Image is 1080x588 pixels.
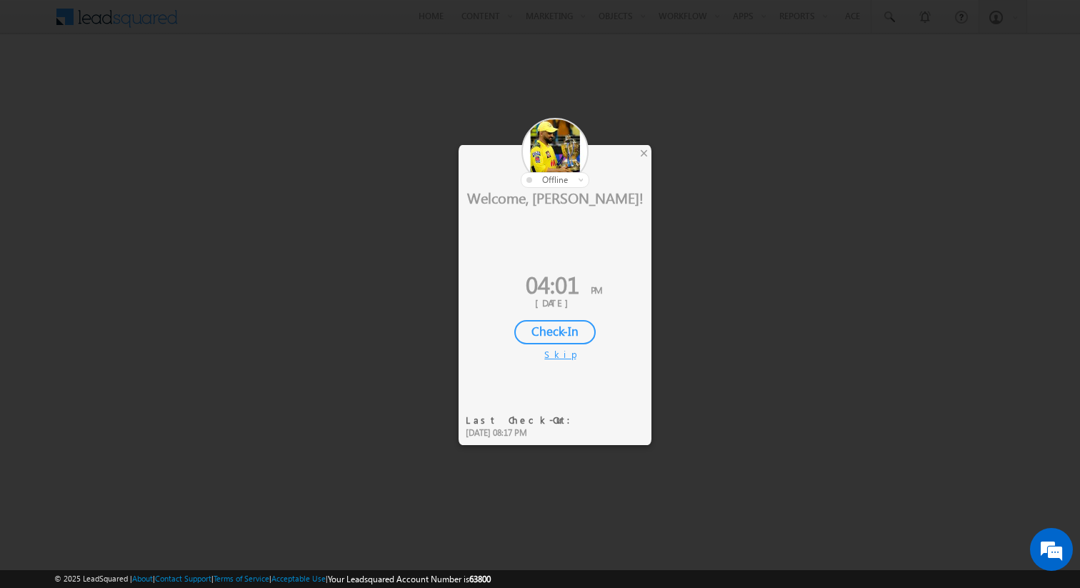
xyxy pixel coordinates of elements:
[466,414,579,427] div: Last Check-Out:
[466,427,579,439] div: [DATE] 08:17 PM
[214,574,269,583] a: Terms of Service
[636,145,651,161] div: ×
[459,188,651,206] div: Welcome, [PERSON_NAME]!
[54,572,491,586] span: © 2025 LeadSquared | | | | |
[271,574,326,583] a: Acceptable Use
[514,320,596,344] div: Check-In
[542,174,568,185] span: offline
[469,574,491,584] span: 63800
[469,297,641,309] div: [DATE]
[544,348,566,361] div: Skip
[155,574,211,583] a: Contact Support
[328,574,491,584] span: Your Leadsquared Account Number is
[591,284,602,296] span: PM
[526,268,579,300] span: 04:01
[132,574,153,583] a: About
